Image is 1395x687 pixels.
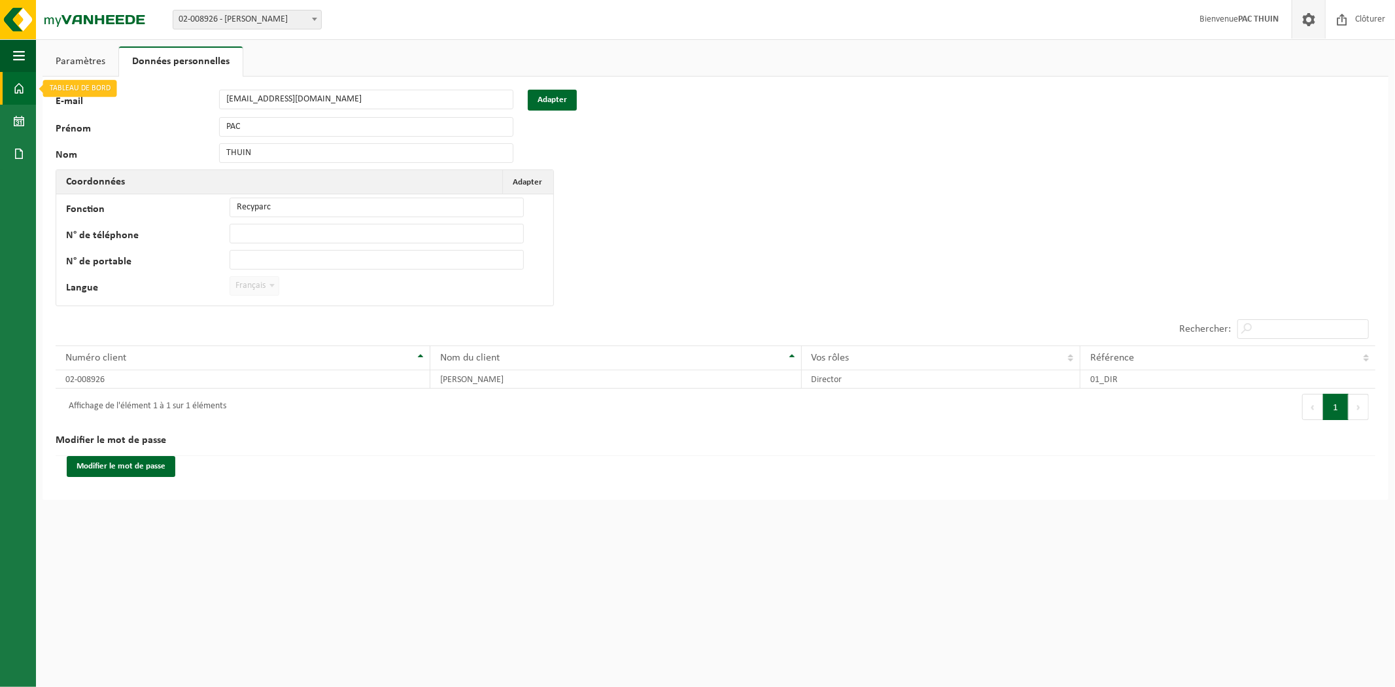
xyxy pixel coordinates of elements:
[66,204,230,217] label: Fonction
[56,124,219,137] label: Prénom
[230,277,279,295] span: Français
[1349,394,1369,420] button: Next
[513,178,542,186] span: Adapter
[1302,394,1323,420] button: Previous
[66,283,230,296] label: Langue
[67,456,175,477] button: Modifier le mot de passe
[119,46,243,77] a: Données personnelles
[173,10,321,29] span: 02-008926 - IPALLE THUIN - THUIN
[66,256,230,270] label: N° de portable
[1238,14,1279,24] strong: PAC THUIN
[230,276,279,296] span: Français
[528,90,577,111] button: Adapter
[56,425,1375,456] h2: Modifier le mot de passe
[219,90,513,109] input: E-mail
[56,370,430,389] td: 02-008926
[66,230,230,243] label: N° de téléphone
[65,353,126,363] span: Numéro client
[812,353,850,363] span: Vos rôles
[1090,353,1134,363] span: Référence
[802,370,1081,389] td: Director
[502,170,552,194] button: Adapter
[440,353,500,363] span: Nom du client
[1179,325,1231,335] label: Rechercher:
[56,96,219,111] label: E-mail
[1080,370,1375,389] td: 01_DIR
[1323,394,1349,420] button: 1
[62,395,226,419] div: Affichage de l'élément 1 à 1 sur 1 éléments
[56,150,219,163] label: Nom
[56,170,135,194] h2: Coordonnées
[43,46,118,77] a: Paramètres
[173,10,322,29] span: 02-008926 - IPALLE THUIN - THUIN
[430,370,802,389] td: [PERSON_NAME]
